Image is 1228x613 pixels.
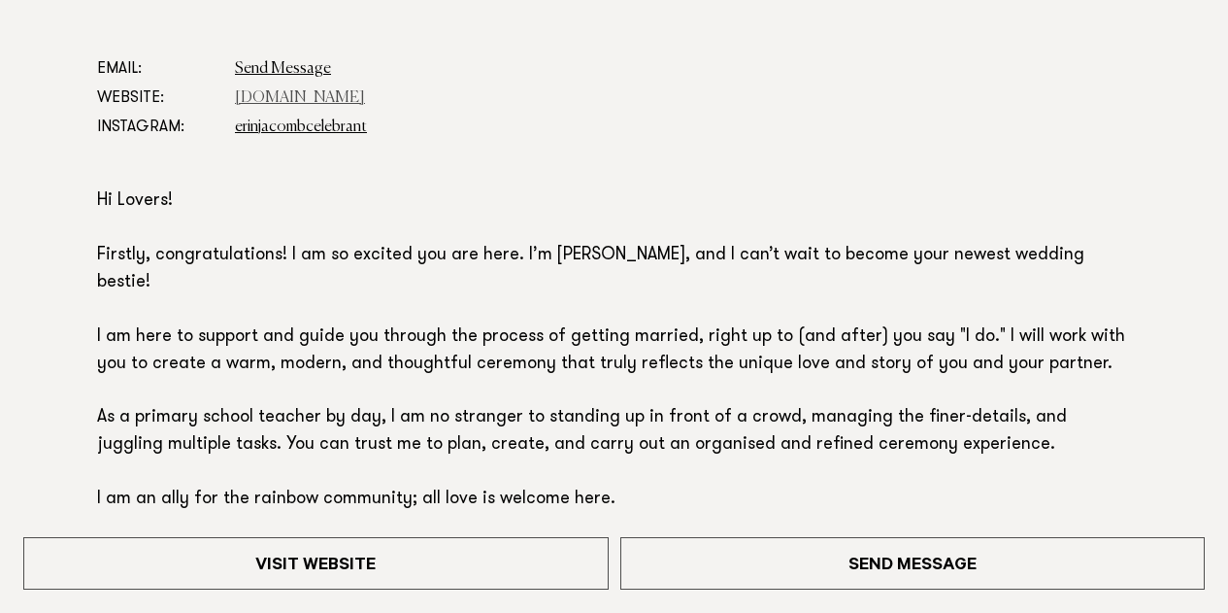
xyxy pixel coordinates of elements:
a: Visit Website [23,537,609,590]
a: erinjacombcelebrant [235,119,367,135]
dt: Email: [97,54,219,84]
dt: Instagram: [97,113,219,142]
a: [DOMAIN_NAME] [235,90,365,106]
dt: Website: [97,84,219,113]
a: Send Message [235,61,331,77]
a: Send Message [620,537,1206,590]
